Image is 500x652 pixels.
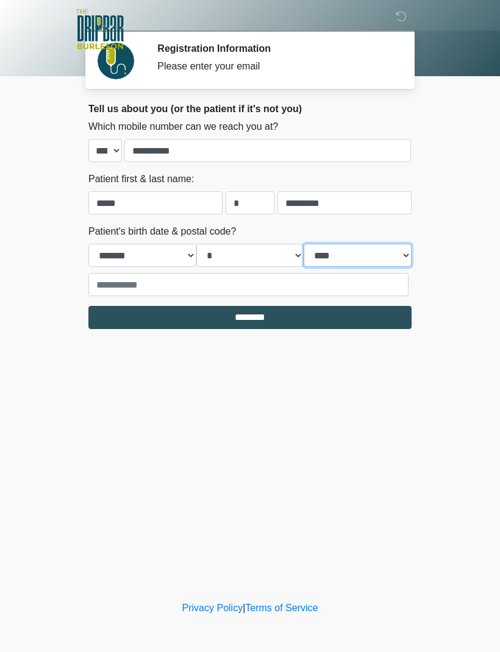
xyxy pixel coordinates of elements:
[243,603,245,613] a: |
[88,119,278,134] label: Which mobile number can we reach you at?
[245,603,318,613] a: Terms of Service
[98,43,134,79] img: Agent Avatar
[88,224,236,239] label: Patient's birth date & postal code?
[76,9,124,49] img: The DRIPBaR - Burleson Logo
[88,103,412,115] h2: Tell us about you (or the patient if it's not you)
[157,59,393,74] div: Please enter your email
[88,172,194,186] label: Patient first & last name:
[182,603,243,613] a: Privacy Policy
